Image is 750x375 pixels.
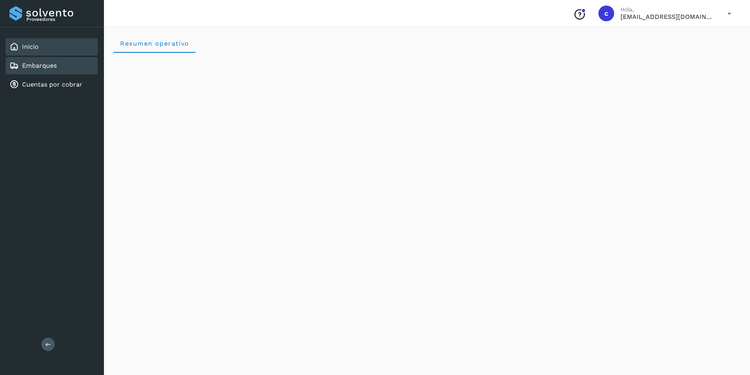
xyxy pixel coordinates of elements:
[22,43,39,50] a: Inicio
[6,38,98,55] div: Inicio
[22,62,57,69] a: Embarques
[6,57,98,74] div: Embarques
[620,6,715,13] p: Hola,
[6,76,98,93] div: Cuentas por cobrar
[26,17,94,22] p: Proveedores
[22,81,82,88] a: Cuentas por cobrar
[120,40,189,47] span: Resumen operativo
[620,13,715,20] p: carlosvazqueztgc@gmail.com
